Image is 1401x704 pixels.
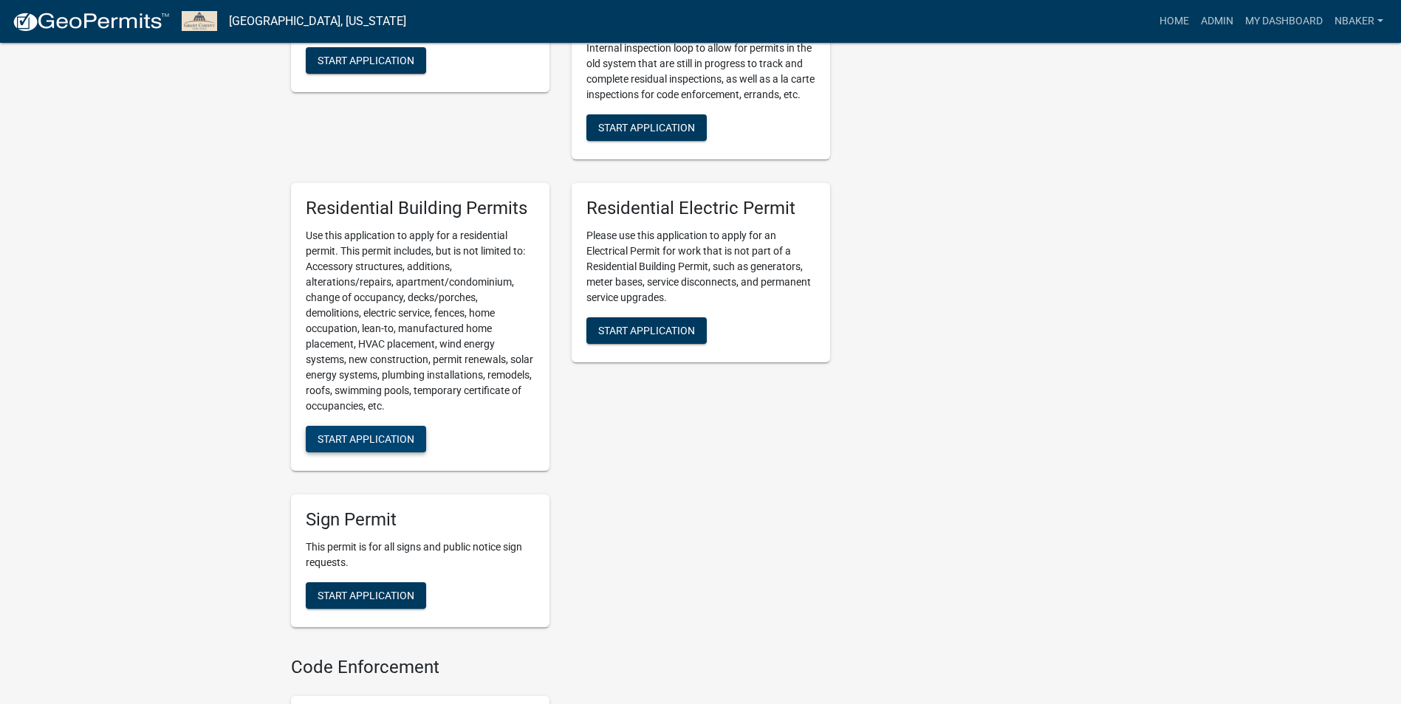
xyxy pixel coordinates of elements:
button: Start Application [306,582,426,609]
button: Start Application [306,47,426,74]
span: Start Application [318,590,414,601]
span: Start Application [598,122,695,134]
button: Start Application [586,114,707,141]
p: Use this application to apply for a residential permit. This permit includes, but is not limited ... [306,228,535,414]
a: nbaker [1329,7,1389,35]
a: [GEOGRAPHIC_DATA], [US_STATE] [229,9,406,34]
p: Internal inspection loop to allow for permits in the old system that are still in progress to tra... [586,41,815,103]
h5: Sign Permit [306,509,535,531]
a: Home [1154,7,1195,35]
a: Admin [1195,7,1239,35]
span: Start Application [318,433,414,445]
h4: Code Enforcement [291,657,830,678]
h5: Residential Electric Permit [586,198,815,219]
p: Please use this application to apply for an Electrical Permit for work that is not part of a Resi... [586,228,815,306]
span: Start Application [318,54,414,66]
button: Start Application [306,426,426,452]
span: Start Application [598,325,695,337]
a: My Dashboard [1239,7,1329,35]
img: Grant County, Indiana [182,11,217,31]
h5: Residential Building Permits [306,198,535,219]
button: Start Application [586,317,707,344]
p: This permit is for all signs and public notice sign requests. [306,539,535,570]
